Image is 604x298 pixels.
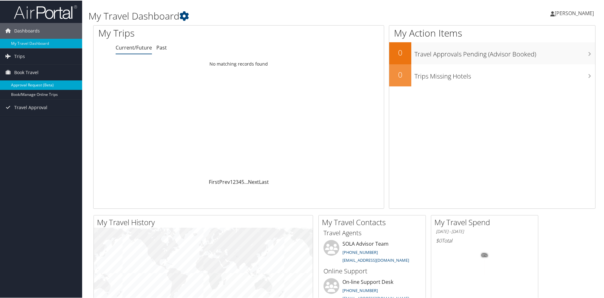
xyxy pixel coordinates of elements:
[323,266,421,275] h3: Online Support
[320,239,424,265] li: SOLA Advisor Team
[230,178,233,185] a: 1
[342,287,378,293] a: [PHONE_NUMBER]
[156,44,167,50] a: Past
[219,178,230,185] a: Prev
[14,99,47,115] span: Travel Approval
[14,64,39,80] span: Book Travel
[389,42,595,64] a: 0Travel Approvals Pending (Advisor Booked)
[248,178,259,185] a: Next
[434,216,538,227] h2: My Travel Spend
[233,178,236,185] a: 2
[389,69,411,79] h2: 0
[436,237,533,243] h6: Total
[414,68,595,80] h3: Trips Missing Hotels
[414,46,595,58] h3: Travel Approvals Pending (Advisor Booked)
[236,178,239,185] a: 3
[550,3,600,22] a: [PERSON_NAME]
[436,228,533,234] h6: [DATE] - [DATE]
[259,178,269,185] a: Last
[241,178,244,185] a: 5
[14,4,77,19] img: airportal-logo.png
[482,253,487,257] tspan: 0%
[209,178,219,185] a: First
[389,47,411,57] h2: 0
[342,257,409,262] a: [EMAIL_ADDRESS][DOMAIN_NAME]
[239,178,241,185] a: 4
[389,64,595,86] a: 0Trips Missing Hotels
[14,48,25,64] span: Trips
[436,237,442,243] span: $0
[14,22,40,38] span: Dashboards
[97,216,313,227] h2: My Travel History
[88,9,430,22] h1: My Travel Dashboard
[323,228,421,237] h3: Travel Agents
[244,178,248,185] span: …
[94,58,384,69] td: No matching records found
[116,44,152,50] a: Current/Future
[322,216,426,227] h2: My Travel Contacts
[342,249,378,254] a: [PHONE_NUMBER]
[389,26,595,39] h1: My Action Items
[555,9,594,16] span: [PERSON_NAME]
[98,26,258,39] h1: My Trips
